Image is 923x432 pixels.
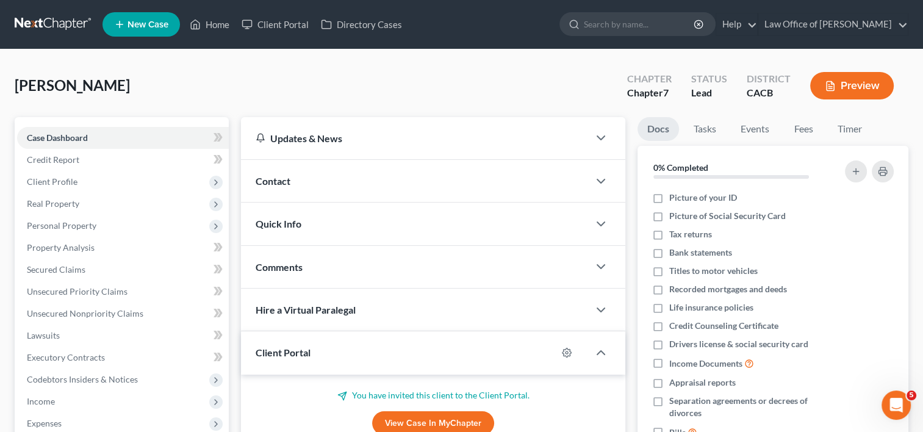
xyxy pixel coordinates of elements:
span: Codebtors Insiders & Notices [27,374,138,384]
span: Income Documents [669,358,742,370]
a: Lawsuits [17,325,229,347]
a: Timer [828,117,872,141]
a: Property Analysis [17,237,229,259]
a: Executory Contracts [17,347,229,369]
a: Home [184,13,235,35]
span: Executory Contracts [27,352,105,362]
span: Expenses [27,418,62,428]
p: You have invited this client to the Client Portal. [256,389,611,401]
span: Real Property [27,198,79,209]
span: 7 [663,87,669,98]
strong: 0% Completed [653,162,708,173]
span: 5 [907,391,916,400]
a: Directory Cases [315,13,408,35]
a: Events [731,117,779,141]
span: Hire a Virtual Paralegal [256,304,356,315]
span: Tax returns [669,228,712,240]
div: Chapter [627,72,672,86]
a: Credit Report [17,149,229,171]
span: Secured Claims [27,264,85,275]
a: Unsecured Priority Claims [17,281,229,303]
a: Docs [637,117,679,141]
span: Life insurance policies [669,301,753,314]
div: District [747,72,791,86]
span: Picture of Social Security Card [669,210,786,222]
iframe: Intercom live chat [882,391,911,420]
input: Search by name... [584,13,695,35]
span: Client Profile [27,176,77,187]
span: Recorded mortgages and deeds [669,283,787,295]
span: Credit Report [27,154,79,165]
span: Bank statements [669,247,732,259]
button: Preview [810,72,894,99]
span: Separation agreements or decrees of divorces [669,395,830,419]
span: [PERSON_NAME] [15,76,130,94]
a: Fees [784,117,823,141]
span: Quick Info [256,218,301,229]
span: Comments [256,261,303,273]
a: Unsecured Nonpriority Claims [17,303,229,325]
span: New Case [127,20,168,29]
span: Drivers license & social security card [669,338,808,350]
span: Personal Property [27,220,96,231]
span: Property Analysis [27,242,95,253]
a: Help [716,13,757,35]
div: Updates & News [256,132,574,145]
a: Client Portal [235,13,315,35]
span: Lawsuits [27,330,60,340]
span: Case Dashboard [27,132,88,143]
span: Titles to motor vehicles [669,265,758,277]
div: CACB [747,86,791,100]
span: Income [27,396,55,406]
span: Client Portal [256,347,311,358]
span: Credit Counseling Certificate [669,320,778,332]
a: Tasks [684,117,726,141]
a: Law Office of [PERSON_NAME] [758,13,908,35]
span: Unsecured Priority Claims [27,286,127,297]
a: Secured Claims [17,259,229,281]
div: Lead [691,86,727,100]
span: Picture of your ID [669,192,737,204]
a: Case Dashboard [17,127,229,149]
span: Appraisal reports [669,376,736,389]
div: Chapter [627,86,672,100]
span: Contact [256,175,290,187]
div: Status [691,72,727,86]
span: Unsecured Nonpriority Claims [27,308,143,319]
